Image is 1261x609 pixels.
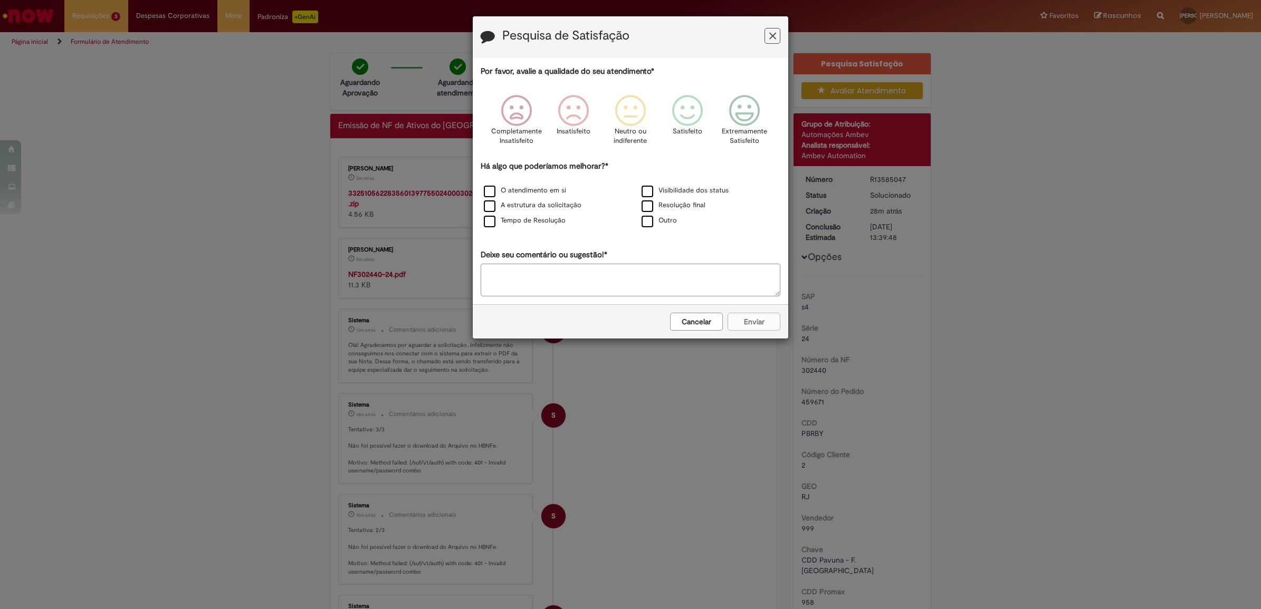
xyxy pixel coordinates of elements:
[673,127,702,137] p: Satisfeito
[670,313,723,331] button: Cancelar
[557,127,590,137] p: Insatisfeito
[481,249,607,260] label: Deixe seu comentário ou sugestão!*
[484,200,581,210] label: A estrutura da solicitação
[491,127,542,146] p: Completamente Insatisfeito
[502,29,629,43] label: Pesquisa de Satisfação
[642,216,677,226] label: Outro
[481,161,780,229] div: Há algo que poderíamos melhorar?*
[484,216,566,226] label: Tempo de Resolução
[489,87,543,159] div: Completamente Insatisfeito
[547,87,600,159] div: Insatisfeito
[484,186,566,196] label: O atendimento em si
[642,200,705,210] label: Resolução final
[612,127,649,146] p: Neutro ou indiferente
[642,186,729,196] label: Visibilidade dos status
[481,66,654,77] label: Por favor, avalie a qualidade do seu atendimento*
[718,87,771,159] div: Extremamente Satisfeito
[604,87,657,159] div: Neutro ou indiferente
[722,127,767,146] p: Extremamente Satisfeito
[661,87,714,159] div: Satisfeito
